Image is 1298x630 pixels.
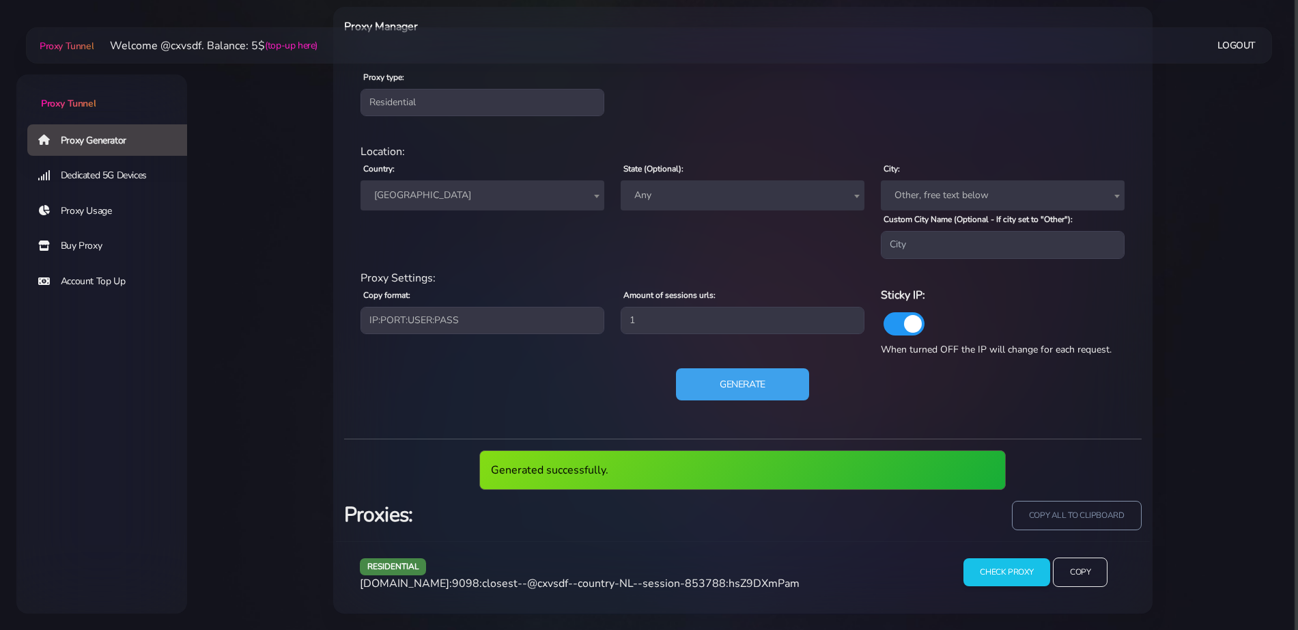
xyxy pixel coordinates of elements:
label: State (Optional): [623,163,683,175]
div: Location: [352,143,1133,160]
h6: Sticky IP: [881,286,1125,304]
span: Any [629,186,856,205]
label: Country: [363,163,395,175]
a: Buy Proxy [27,230,198,262]
button: Generate [676,368,809,401]
label: City: [884,163,900,175]
span: When turned OFF the IP will change for each request. [881,343,1112,356]
a: Proxy Usage [27,195,198,227]
label: Copy format: [363,289,410,301]
a: Proxy Tunnel [16,74,187,111]
input: copy all to clipboard [1012,501,1142,530]
a: (top-up here) [265,38,318,53]
iframe: Webchat Widget [1097,407,1281,613]
label: Custom City Name (Optional - If city set to "Other"): [884,213,1073,225]
span: Other, free text below [881,180,1125,210]
div: Proxy Settings: [352,270,1133,286]
h6: Proxy Manager [344,18,802,36]
a: Proxy Tunnel [37,35,94,57]
span: Other, free text below [889,186,1116,205]
span: [DOMAIN_NAME]:9098:closest--@cxvsdf--country-NL--session-853788:hsZ9DXmPam [360,576,800,591]
li: Welcome @cxvsdf. Balance: 5$ [94,38,318,54]
div: Generated successfully. [479,450,1006,490]
input: City [881,231,1125,258]
span: Netherlands [361,180,604,210]
span: Proxy Tunnel [41,97,96,110]
input: Check Proxy [963,558,1050,586]
span: Proxy Tunnel [40,40,94,53]
span: Netherlands [369,186,596,205]
span: Any [621,180,864,210]
label: Proxy type: [363,71,404,83]
span: residential [360,558,427,575]
h3: Proxies: [344,501,735,529]
a: Logout [1217,33,1256,58]
a: Proxy Generator [27,124,198,156]
input: Copy [1053,558,1107,587]
a: Dedicated 5G Devices [27,160,198,191]
label: Amount of sessions urls: [623,289,716,301]
a: Account Top Up [27,266,198,297]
